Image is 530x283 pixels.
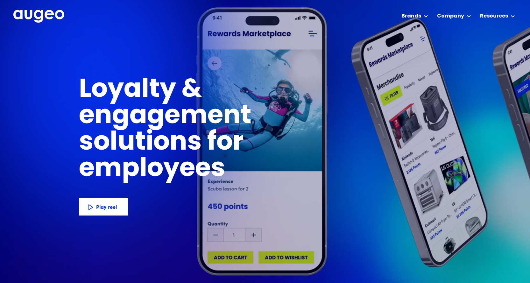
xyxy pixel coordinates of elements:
[480,12,508,20] div: Resources
[79,156,237,183] h1: employees
[13,10,64,23] img: Augeo's full logo in white.
[79,77,354,156] h1: Loyalty & engagement solutions for
[79,198,128,216] a: Play reel
[401,12,421,20] div: Brands
[13,10,64,23] a: home
[437,12,464,20] div: Company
